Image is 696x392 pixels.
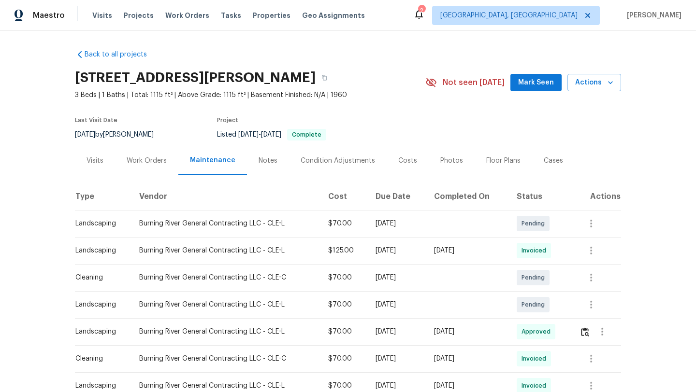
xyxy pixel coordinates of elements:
span: Projects [124,11,154,20]
div: 2 [418,6,425,15]
img: Review Icon [581,327,589,336]
div: Cleaning [75,354,124,364]
span: Tasks [221,12,241,19]
th: Actions [572,183,621,210]
span: Invoiced [522,381,550,391]
span: [DATE] [75,131,95,138]
button: Review Icon [580,320,591,343]
div: [DATE] [376,381,419,391]
div: Burning River General Contracting LLC - CLE-L [139,327,312,336]
div: Landscaping [75,219,124,228]
span: 3 Beds | 1 Baths | Total: 1115 ft² | Above Grade: 1115 ft² | Basement Finished: N/A | 1960 [75,90,425,100]
th: Completed On [426,183,509,210]
span: Properties [253,11,290,20]
div: [DATE] [434,354,501,364]
div: [DATE] [376,300,419,309]
span: [DATE] [238,131,259,138]
span: Last Visit Date [75,117,117,123]
div: [DATE] [434,327,501,336]
span: Project [217,117,238,123]
div: Burning River General Contracting LLC - CLE-C [139,354,312,364]
div: Costs [398,156,417,166]
div: Landscaping [75,381,124,391]
div: $70.00 [328,354,361,364]
span: Geo Assignments [302,11,365,20]
div: Work Orders [127,156,167,166]
div: $70.00 [328,300,361,309]
th: Status [509,183,572,210]
span: Maestro [33,11,65,20]
span: Complete [288,132,325,138]
span: Approved [522,327,554,336]
div: Cases [544,156,563,166]
th: Type [75,183,131,210]
div: Burning River General Contracting LLC - CLE-L [139,246,312,255]
div: $125.00 [328,246,361,255]
div: Burning River General Contracting LLC - CLE-L [139,381,312,391]
th: Cost [320,183,368,210]
div: Landscaping [75,300,124,309]
div: Notes [259,156,277,166]
div: [DATE] [376,219,419,228]
span: [PERSON_NAME] [623,11,681,20]
div: Photos [440,156,463,166]
span: Pending [522,273,549,282]
span: Not seen [DATE] [443,78,505,87]
div: Landscaping [75,246,124,255]
th: Due Date [368,183,426,210]
button: Mark Seen [510,74,562,92]
div: Maintenance [190,155,235,165]
span: Visits [92,11,112,20]
div: $70.00 [328,219,361,228]
span: Actions [575,77,613,89]
div: Landscaping [75,327,124,336]
div: [DATE] [376,354,419,364]
span: [GEOGRAPHIC_DATA], [GEOGRAPHIC_DATA] [440,11,578,20]
span: Listed [217,131,326,138]
h2: [STREET_ADDRESS][PERSON_NAME] [75,73,316,83]
div: [DATE] [376,273,419,282]
div: Burning River General Contracting LLC - CLE-L [139,219,312,228]
div: by [PERSON_NAME] [75,129,165,140]
span: [DATE] [261,131,281,138]
span: Invoiced [522,354,550,364]
div: [DATE] [434,381,501,391]
div: Burning River General Contracting LLC - CLE-C [139,273,312,282]
button: Actions [567,74,621,92]
div: $70.00 [328,381,361,391]
span: Work Orders [165,11,209,20]
div: Cleaning [75,273,124,282]
div: Floor Plans [486,156,521,166]
th: Vendor [131,183,320,210]
span: Pending [522,219,549,228]
button: Copy Address [316,69,333,86]
span: Invoiced [522,246,550,255]
div: Visits [87,156,103,166]
div: Condition Adjustments [301,156,375,166]
div: Burning River General Contracting LLC - CLE-L [139,300,312,309]
span: Mark Seen [518,77,554,89]
a: Back to all projects [75,50,168,59]
div: [DATE] [376,327,419,336]
div: [DATE] [376,246,419,255]
div: $70.00 [328,327,361,336]
div: $70.00 [328,273,361,282]
span: Pending [522,300,549,309]
div: [DATE] [434,246,501,255]
span: - [238,131,281,138]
